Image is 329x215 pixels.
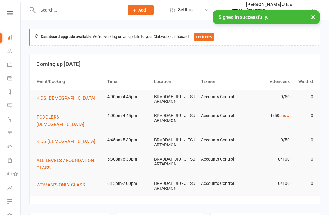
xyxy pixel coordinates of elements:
button: KIDS [DEMOGRAPHIC_DATA] [37,95,100,102]
th: Waitlist [292,74,316,89]
button: ALL LEVELS / FOUNDATION CLASS [37,157,102,172]
strong: Dashboard upgrade available: [41,34,93,39]
td: 0 [292,133,316,147]
th: Attendees [245,74,292,89]
td: 5:30pm-6:30pm [104,152,151,166]
td: 4:45pm-5:30pm [104,133,151,147]
td: 0/50 [245,133,292,147]
td: Accounts Control [198,90,245,104]
button: TODDLERS [DEMOGRAPHIC_DATA] [37,113,102,128]
a: People [7,45,21,58]
td: 0 [292,90,316,104]
span: WOMAN'S ONLY CLASS [37,182,85,188]
h3: Coming up [DATE] [36,61,313,67]
a: Reports [7,86,21,99]
a: Dashboard [7,31,21,45]
th: Event/Booking [34,74,104,89]
td: 1/50 [245,109,292,123]
img: thumb_image1701639914.png [231,4,243,16]
span: Signed in successfully. [218,14,268,20]
td: Accounts Control [198,176,245,191]
td: BRADDAH JIU - JITSU ARTARMON [151,176,198,196]
td: BRADDAH JIU - JITSU ARTARMON [151,133,198,152]
a: Product Sales [7,127,21,140]
td: 0 [292,152,316,166]
td: 0/100 [245,176,292,191]
span: KIDS [DEMOGRAPHIC_DATA] [37,95,95,101]
a: show [279,113,290,118]
span: ALL LEVELS / FOUNDATION CLASS [37,158,94,171]
td: Accounts Control [198,152,245,166]
td: 4:00pm-4:45pm [104,109,151,123]
a: Calendar [7,58,21,72]
a: Assessments [7,182,21,195]
button: WOMAN'S ONLY CLASS [37,181,89,189]
input: Search... [36,6,120,14]
a: Payments [7,72,21,86]
td: BRADDAH JIU - JITSU ARTARMON [151,90,198,109]
div: [PERSON_NAME] Jitsu Artarmon [246,2,311,13]
button: Add [128,5,154,15]
td: 0/100 [245,152,292,166]
div: We're working on an update to your Clubworx dashboard. [29,29,320,46]
th: Time [104,74,151,89]
button: × [308,10,319,23]
button: KIDS [DEMOGRAPHIC_DATA] [37,138,100,145]
button: Try it now [194,33,214,41]
td: BRADDAH JIU - JITSU ARTARMON [151,109,198,128]
td: 0/50 [245,90,292,104]
td: Accounts Control [198,133,245,147]
td: 0 [292,109,316,123]
td: BRADDAH JIU - JITSU ARTARMON [151,152,198,171]
td: 4:00pm-4:45pm [104,90,151,104]
td: 6:15pm-7:00pm [104,176,151,191]
td: 0 [292,176,316,191]
th: Trainer [198,74,245,89]
span: TODDLERS [DEMOGRAPHIC_DATA] [37,114,84,127]
span: Add [138,8,146,12]
span: KIDS [DEMOGRAPHIC_DATA] [37,139,95,144]
th: Location [151,74,198,89]
span: Settings [178,3,195,17]
td: Accounts Control [198,109,245,123]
